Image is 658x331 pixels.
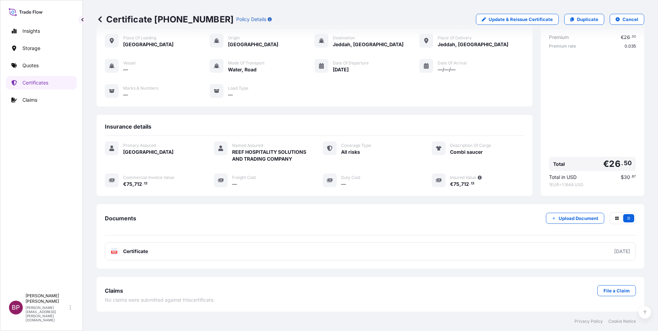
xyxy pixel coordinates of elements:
[559,215,598,222] p: Upload Document
[453,182,459,187] span: 75
[621,35,624,40] span: €
[123,86,158,91] span: Marks & Numbers
[105,242,636,260] a: PDFCertificate[DATE]
[625,43,636,49] span: 0.035
[603,160,609,168] span: €
[97,14,233,25] p: Certificate [PHONE_NUMBER]
[134,182,142,187] span: 712
[341,143,371,148] span: Coverage Type
[438,41,508,48] span: Jeddah, [GEOGRAPHIC_DATA]
[105,297,215,303] span: No claims were submitted against this certificate .
[597,285,636,296] a: File a Claim
[624,161,632,165] span: 50
[123,175,174,180] span: Commercial Invoice Value
[546,213,604,224] button: Upload Document
[232,175,256,180] span: Freight Cost
[22,62,39,69] p: Quotes
[564,14,604,25] a: Duplicate
[12,304,20,311] span: BP
[123,248,148,255] span: Certificate
[6,93,77,107] a: Claims
[614,248,630,255] div: [DATE]
[608,319,636,324] a: Cookie Notice
[450,175,476,180] span: Insured Value
[450,182,453,187] span: €
[228,66,257,73] span: Water, Road
[438,60,467,66] span: Date of Arrival
[228,41,278,48] span: [GEOGRAPHIC_DATA]
[461,182,469,187] span: 712
[26,305,68,322] p: [PERSON_NAME][EMAIL_ADDRESS][PERSON_NAME][DOMAIN_NAME]
[624,35,630,40] span: 26
[232,143,263,148] span: Named Assured
[621,161,623,165] span: .
[232,149,306,162] span: REEF HOSPITALITY SOLUTIONS AND TRADING COMPANY
[333,60,369,66] span: Date of Departure
[575,319,603,324] a: Privacy Policy
[341,181,346,188] span: —
[459,182,461,187] span: ,
[26,293,68,304] p: [PERSON_NAME] [PERSON_NAME]
[6,24,77,38] a: Insights
[450,143,491,148] span: Description Of Cargo
[144,182,147,185] span: 13
[112,251,117,253] text: PDF
[123,41,173,48] span: [GEOGRAPHIC_DATA]
[228,86,248,91] span: Load Type
[228,60,265,66] span: Mode of Transport
[123,143,156,148] span: Primary Assured
[624,175,630,180] span: 30
[621,175,624,180] span: $
[123,60,136,66] span: Vessel
[604,287,630,294] p: File a Claim
[123,91,128,98] span: —
[6,41,77,55] a: Storage
[22,97,37,103] p: Claims
[127,182,132,187] span: 75
[333,66,349,73] span: [DATE]
[610,14,644,25] button: Cancel
[553,161,565,168] span: Total
[341,149,360,156] span: All risks
[142,182,143,185] span: .
[228,91,233,98] span: —
[105,215,136,222] span: Documents
[450,149,483,156] span: Combi saucer
[622,16,638,23] p: Cancel
[549,182,636,188] span: 1 EUR = 1.1648 USD
[22,28,40,34] p: Insights
[6,59,77,72] a: Quotes
[123,66,128,73] span: —
[123,182,127,187] span: €
[609,160,620,168] span: 26
[22,79,48,86] p: Certificates
[105,287,123,294] span: Claims
[6,76,77,90] a: Certificates
[105,123,151,130] span: Insurance details
[232,181,237,188] span: —
[438,66,456,73] span: —/—/—
[236,16,266,23] p: Policy Details
[549,174,577,181] span: Total in USD
[469,182,470,185] span: .
[341,175,360,180] span: Duty Cost
[476,14,559,25] a: Update & Reissue Certificate
[630,175,631,178] span: .
[489,16,553,23] p: Update & Reissue Certificate
[22,45,40,52] p: Storage
[132,182,134,187] span: ,
[333,41,403,48] span: Jeddah, [GEOGRAPHIC_DATA]
[549,43,576,49] span: Premium rate
[123,149,173,156] span: [GEOGRAPHIC_DATA]
[471,182,474,185] span: 13
[632,175,636,178] span: 87
[577,16,598,23] p: Duplicate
